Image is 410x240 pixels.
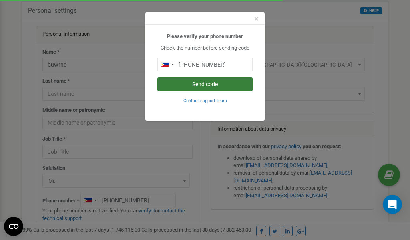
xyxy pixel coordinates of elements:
[183,98,227,103] small: Contact support team
[383,195,402,214] div: Open Intercom Messenger
[157,58,253,71] input: 0905 123 4567
[254,15,259,23] button: Close
[157,44,253,52] p: Check the number before sending code
[4,217,23,236] button: Open CMP widget
[157,77,253,91] button: Send code
[254,14,259,24] span: ×
[158,58,176,71] div: Telephone country code
[167,33,243,39] b: Please verify your phone number
[183,97,227,103] a: Contact support team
